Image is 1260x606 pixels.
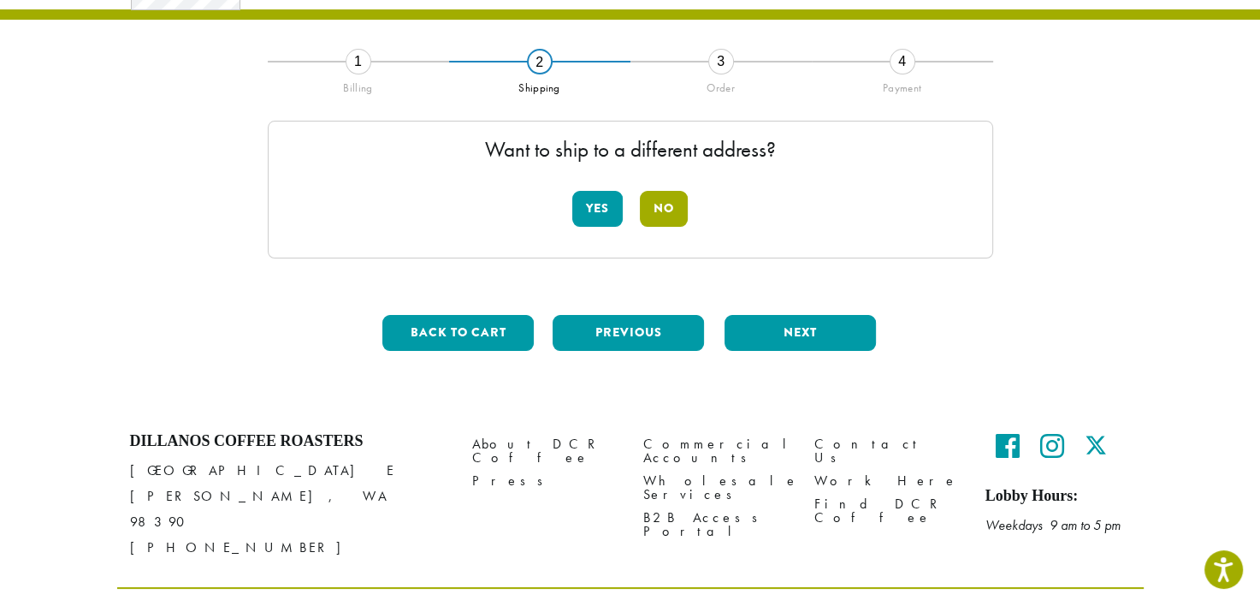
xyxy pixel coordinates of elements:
[985,487,1131,506] h5: Lobby Hours:
[643,432,789,469] a: Commercial Accounts
[814,469,960,492] a: Work Here
[630,74,812,95] div: Order
[527,49,553,74] div: 2
[472,469,618,492] a: Press
[553,315,704,351] button: Previous
[812,74,993,95] div: Payment
[472,432,618,469] a: About DCR Coffee
[725,315,876,351] button: Next
[640,191,688,227] button: No
[643,469,789,506] a: Wholesale Services
[382,315,534,351] button: Back to cart
[814,432,960,469] a: Contact Us
[643,506,789,543] a: B2B Access Portal
[130,458,447,561] p: [GEOGRAPHIC_DATA] E [PERSON_NAME], WA 98390 [PHONE_NUMBER]
[268,74,449,95] div: Billing
[130,432,447,451] h4: Dillanos Coffee Roasters
[708,49,734,74] div: 3
[814,492,960,529] a: Find DCR Coffee
[346,49,371,74] div: 1
[572,191,623,227] button: Yes
[985,516,1121,534] em: Weekdays 9 am to 5 pm
[449,74,630,95] div: Shipping
[286,139,975,160] p: Want to ship to a different address?
[890,49,915,74] div: 4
